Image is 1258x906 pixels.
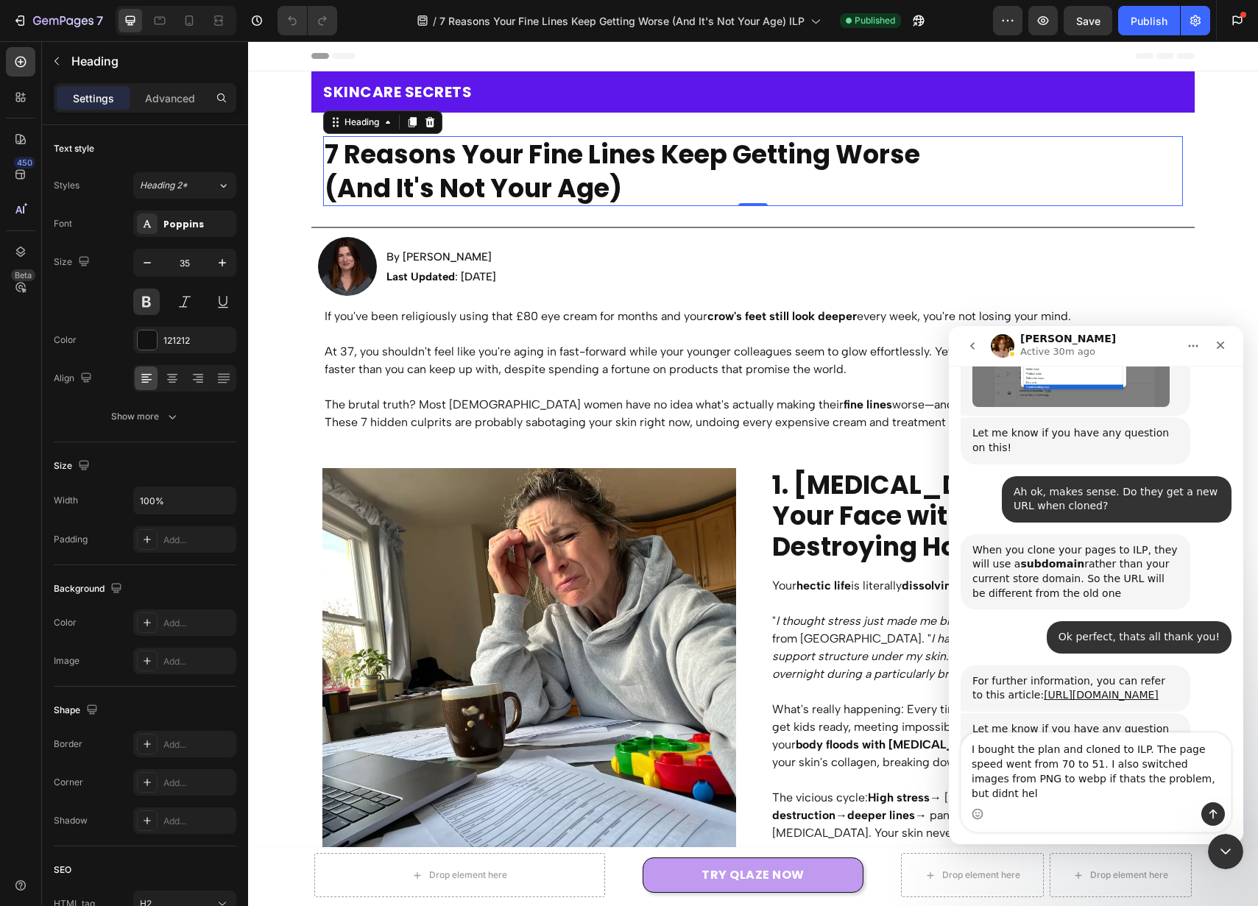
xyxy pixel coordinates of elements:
a: TRY QLAZE NOW [395,816,615,852]
div: Undo/Redo [278,6,337,35]
p: TRY QLAZE NOW [453,825,556,843]
div: Corner [54,776,83,789]
button: Publish [1118,6,1180,35]
p: : [DATE] [138,226,934,246]
p: Settings [73,91,114,106]
div: SEO [54,863,71,877]
strong: body floods with [MEDICAL_DATA] [548,696,742,710]
i: I thought stress just made me break out [528,573,742,587]
strong: crow's feet still look deeper [459,268,609,282]
span: / [433,13,437,29]
strong: hectic life [548,537,603,551]
strong: deeper lines [599,767,667,781]
p: What's really happening: Every time you're stressed—[PERSON_NAME] to get kids ready, meeting impo... [524,642,933,730]
div: 121212 [163,334,233,347]
h2: 7 Reasons Your Fine Lines Keep Getting Worse (And It's Not Your Age) [75,95,935,165]
div: Add... [163,815,233,828]
p: At 37, you shouldn't feel like you're aging in fast-forward while your younger colleagues seem to... [77,284,933,337]
p: The brutal truth? Most [DEMOGRAPHIC_DATA] women have no idea what's actually making their worse—a... [77,337,933,390]
div: Show more [111,409,180,424]
img: gempages_574416743376618340-3d71e449-52c1-4719-9c4b-301ce0301b9c.webp [74,427,488,840]
button: 7 [6,6,110,35]
div: Align [54,369,95,389]
iframe: Intercom live chat [1208,834,1243,869]
strong: High stress [620,749,682,763]
div: Shadow [54,814,88,827]
p: Your is literally the that keeps your skin smooth. [524,536,933,553]
div: Heading [93,74,134,88]
p: Why it's accelerating: Modern mum life keeps [MEDICAL_DATA] permanently elevated. Between work pr... [524,801,933,871]
div: Color [54,616,77,629]
strong: fine lines [596,356,644,370]
div: Beta [11,269,35,281]
div: Add... [163,617,233,630]
div: Image [54,654,79,668]
div: Add... [163,738,233,751]
p: 7 [96,12,103,29]
div: Poppins [163,218,233,231]
h2: 1. [MEDICAL_DATA] Is Flooding Your Face with Skin-Destroying Hormones [523,427,935,523]
strong: collagen [728,537,774,551]
div: Add... [163,655,233,668]
iframe: To enrich screen reader interactions, please activate Accessibility in Grammarly extension settings [949,326,1243,844]
span: Save [1076,15,1100,27]
p: By [PERSON_NAME] [138,206,934,226]
div: 450 [14,157,35,169]
div: Drop element here [694,828,772,840]
p: If you've been religiously using that £80 eye cream for months and your every week, you're not lo... [77,266,933,284]
div: Size [54,252,93,272]
span: Heading 2* [140,179,188,192]
span: 7 Reasons Your Fine Lines Keep Getting Worse (And It's Not Your Age) ILP [439,13,805,29]
div: Add... [163,776,233,790]
div: Styles [54,179,79,192]
div: Padding [54,533,88,546]
p: Advanced [145,91,195,106]
div: Text style [54,142,94,155]
p: SKINCARE SECRETS [75,38,935,64]
input: Auto [134,487,236,514]
div: Shape [54,701,101,721]
button: Heading 2* [133,172,236,199]
button: Show more [54,403,236,430]
div: Color [54,333,77,347]
div: Publish [1131,13,1167,29]
div: Font [54,217,72,230]
p: Heading [71,52,230,70]
div: Width [54,494,78,507]
button: Save [1064,6,1112,35]
span: Published [855,14,895,27]
div: Border [54,737,82,751]
div: Add... [163,534,233,547]
p: " ," admits [PERSON_NAME], 38, from [GEOGRAPHIC_DATA]. " ." [524,553,933,642]
strong: Last Updated [138,229,207,242]
img: gempages_574416743376618340-c6aa1381-9163-4c8f-97a6-2eb7ec0e7a5a.webp [70,196,129,255]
